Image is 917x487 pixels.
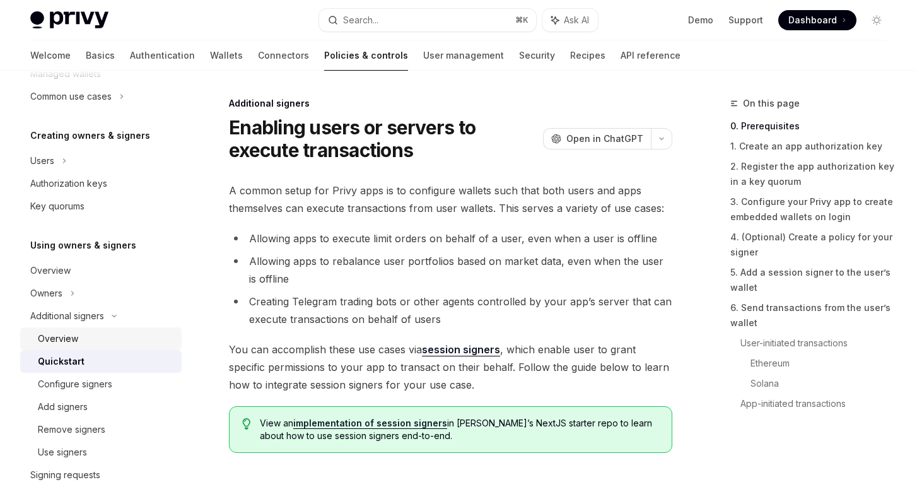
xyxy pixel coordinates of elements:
h5: Creating owners & signers [30,128,150,143]
button: Ask AI [542,9,598,32]
div: Authorization keys [30,176,107,191]
h1: Enabling users or servers to execute transactions [229,116,538,161]
a: Overview [20,327,182,350]
a: Add signers [20,396,182,418]
img: light logo [30,11,108,29]
a: 6. Send transactions from the user’s wallet [730,298,897,333]
a: Ethereum [751,353,897,373]
span: Open in ChatGPT [566,132,643,145]
div: Quickstart [38,354,85,369]
a: Basics [86,40,115,71]
a: Wallets [210,40,243,71]
a: 0. Prerequisites [730,116,897,136]
a: 2. Register the app authorization key in a key quorum [730,156,897,192]
a: Solana [751,373,897,394]
div: Add signers [38,399,88,414]
a: Use signers [20,441,182,464]
button: Open in ChatGPT [543,128,651,150]
li: Creating Telegram trading bots or other agents controlled by your app’s server that can execute t... [229,293,672,328]
a: Recipes [570,40,605,71]
div: Configure signers [38,377,112,392]
button: Search...⌘K [319,9,536,32]
div: Use signers [38,445,87,460]
a: Configure signers [20,373,182,396]
a: API reference [621,40,680,71]
div: Overview [38,331,78,346]
li: Allowing apps to execute limit orders on behalf of a user, even when a user is offline [229,230,672,247]
div: Key quorums [30,199,85,214]
span: View an in [PERSON_NAME]’s NextJS starter repo to learn about how to use session signers end-to-end. [260,417,659,442]
a: User management [423,40,504,71]
span: Dashboard [788,14,837,26]
span: You can accomplish these use cases via , which enable user to grant specific permissions to your ... [229,341,672,394]
a: User-initiated transactions [740,333,897,353]
a: 3. Configure your Privy app to create embedded wallets on login [730,192,897,227]
span: Ask AI [564,14,589,26]
li: Allowing apps to rebalance user portfolios based on market data, even when the user is offline [229,252,672,288]
div: Common use cases [30,89,112,104]
a: session signers [422,343,500,356]
h5: Using owners & signers [30,238,136,253]
div: Overview [30,263,71,278]
div: Users [30,153,54,168]
a: Dashboard [778,10,856,30]
a: Quickstart [20,350,182,373]
span: ⌘ K [515,15,529,25]
a: 5. Add a session signer to the user’s wallet [730,262,897,298]
a: Remove signers [20,418,182,441]
a: App-initiated transactions [740,394,897,414]
span: A common setup for Privy apps is to configure wallets such that both users and apps themselves ca... [229,182,672,217]
div: Additional signers [229,97,672,110]
div: Signing requests [30,467,100,483]
div: Search... [343,13,378,28]
a: Security [519,40,555,71]
a: Key quorums [20,195,182,218]
a: Authentication [130,40,195,71]
a: Policies & controls [324,40,408,71]
div: Owners [30,286,62,301]
a: Overview [20,259,182,282]
a: 1. Create an app authorization key [730,136,897,156]
div: Additional signers [30,308,104,324]
a: Welcome [30,40,71,71]
a: Demo [688,14,713,26]
a: 4. (Optional) Create a policy for your signer [730,227,897,262]
div: Remove signers [38,422,105,437]
a: Signing requests [20,464,182,486]
a: Authorization keys [20,172,182,195]
button: Toggle dark mode [867,10,887,30]
span: On this page [743,96,800,111]
a: Connectors [258,40,309,71]
a: implementation of session signers [293,418,447,429]
a: Support [728,14,763,26]
svg: Tip [242,418,251,430]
